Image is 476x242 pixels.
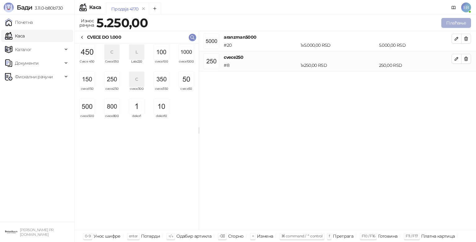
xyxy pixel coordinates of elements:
span: F10 / F16 [362,234,375,238]
span: Cvece550 [102,60,122,69]
span: + [252,234,254,238]
span: EB [461,2,471,12]
div: 1 x 250,00 RSD [299,62,378,69]
span: F11 / F17 [406,234,418,238]
span: 3.11.0-b80b730 [32,5,63,11]
img: Slika [104,72,119,87]
span: enter [129,234,138,238]
div: L [129,45,144,59]
a: Почетна [5,16,33,28]
div: Платна картица [421,232,455,240]
div: Измена [257,232,273,240]
img: 64x64-companyLogo-0e2e8aaa-0bd2-431b-8613-6e3c65811325.png [5,226,17,238]
span: cvece300 [127,87,147,97]
img: Slika [80,99,95,114]
a: Каса [5,30,24,42]
div: 250,00 RSD [378,62,453,69]
div: grid [75,43,199,230]
a: Документација [449,2,459,12]
span: dekor1 [127,115,147,124]
div: Сторно [228,232,244,240]
img: Slika [154,99,169,114]
button: Плаћање [441,18,471,28]
h4: aranzman5000 [224,34,452,41]
div: 1 x 5.000,00 RSD [299,42,378,49]
div: 5.000,00 RSD [378,42,453,49]
img: Slika [104,99,119,114]
img: Slika [179,72,194,87]
img: Slika [129,99,144,114]
img: Logo [4,2,14,12]
span: Lala220 [127,60,147,69]
span: dekor10 [152,115,171,124]
div: # 8 [223,62,299,69]
span: cvece350 [152,87,171,97]
div: Претрага [333,232,353,240]
button: Add tab [149,2,161,15]
span: Cvece 450 [77,60,97,69]
span: cvece250 [102,87,122,97]
span: Каталог [15,43,32,56]
div: Продаја 4170 [111,6,138,12]
span: Документи [15,57,38,69]
div: Одабир артикла [176,232,211,240]
div: CVECE DO 1.000 [87,34,121,41]
div: Износ рачуна [78,17,95,29]
span: ↑/↓ [168,234,173,238]
span: ⌫ [220,234,225,238]
img: Slika [80,45,95,59]
strong: 5.250,00 [96,15,148,30]
div: # 20 [223,42,299,49]
span: cvece100 [152,60,171,69]
span: cvece800 [102,115,122,124]
span: f [329,234,330,238]
img: Slika [80,72,95,87]
span: Бади [17,4,32,11]
h4: cvece250 [224,54,452,61]
img: Slika [154,45,169,59]
span: cvece500 [77,115,97,124]
span: cvece50 [176,87,196,97]
small: [PERSON_NAME] PR [DOMAIN_NAME] [20,228,54,237]
div: Готовина [378,232,397,240]
span: cvece1000 [176,60,196,69]
span: 0-9 [85,234,90,238]
img: Slika [154,72,169,87]
div: C [129,72,144,87]
img: Slika [179,45,194,59]
div: Потврди [141,232,160,240]
div: Каса [89,5,101,10]
span: cvece150 [77,87,97,97]
button: remove [139,6,148,11]
div: C [104,45,119,59]
span: ⌘ command / ⌃ control [281,234,323,238]
span: Фискални рачуни [15,71,53,83]
div: Унос шифре [94,232,121,240]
